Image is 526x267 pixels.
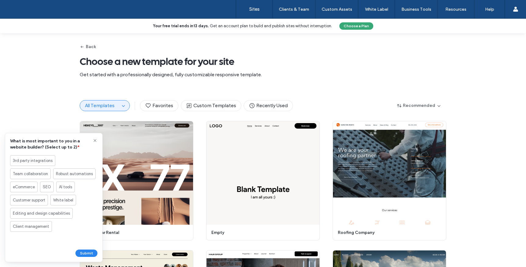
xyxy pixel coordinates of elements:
span: Customer support [13,197,45,203]
b: 13 days [193,24,208,28]
span: Choose a new template for your site [80,55,446,68]
label: Resources [445,7,466,12]
span: 3rd party integrations [13,158,53,164]
label: Clients & Team [279,7,309,12]
span: AI tools [59,184,72,190]
span: What is most important to you in a website builder? (Select up to 2) [10,138,80,150]
span: Team collaboration [13,171,48,177]
span: luxury car rental [85,230,184,236]
span: Recently Used [249,102,288,109]
button: Favorites [140,100,178,111]
span: roofing company [338,230,437,236]
span: White label [53,197,73,203]
button: Submit [75,250,97,257]
span: Favorites [145,102,173,109]
button: Custom Templates [181,100,241,111]
b: Your free trial ends in . [153,24,209,28]
button: Choose a Plan [339,22,373,30]
span: Robust automations [56,171,93,177]
button: Recently Used [244,100,293,111]
span: All Templates [85,103,115,108]
label: White Label [365,7,388,12]
label: Sites [249,6,260,12]
button: All Templates [80,100,120,111]
span: Custom Templates [186,102,236,109]
span: Get an account plan to build and publish sites without interruption. [210,24,332,28]
span: eCommerce [13,184,35,190]
button: Recommended [392,101,446,111]
label: Help [485,7,494,12]
label: Business Tools [401,7,431,12]
button: Back [80,42,96,52]
span: Client management [13,224,49,230]
span: SEO [43,184,51,190]
span: empty [211,230,311,236]
span: Editing and design capabilities [13,210,70,216]
label: Custom Assets [322,7,352,12]
span: Get started with a professionally designed, fully customizable responsive template. [80,71,446,78]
